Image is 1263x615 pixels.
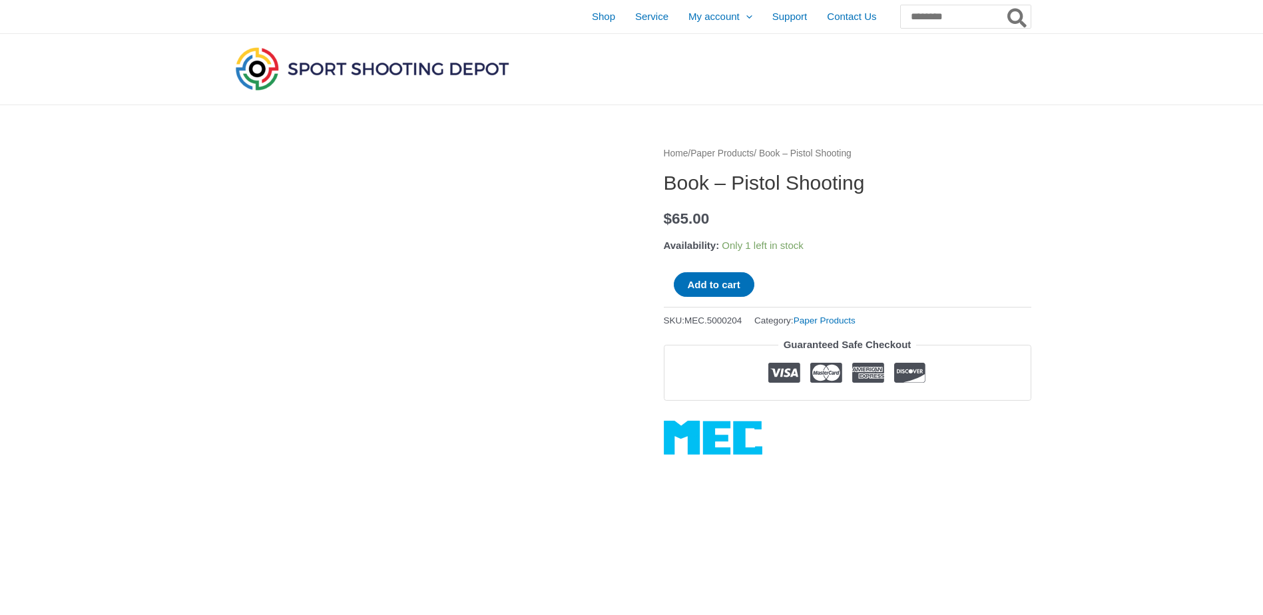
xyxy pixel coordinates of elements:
span: MEC.5000204 [684,315,742,325]
legend: Guaranteed Safe Checkout [778,335,917,354]
h1: Book – Pistol Shooting [664,171,1031,195]
span: Availability: [664,240,720,251]
a: MEC [664,421,762,455]
span: Category: [754,312,856,329]
button: Search [1005,5,1031,28]
span: Only 1 left in stock [722,240,804,251]
nav: Breadcrumb [664,145,1031,162]
bdi: 65.00 [664,210,710,227]
button: Add to cart [674,272,754,297]
img: Sport Shooting Depot [232,44,512,93]
a: Paper Products [690,148,754,158]
span: $ [664,210,672,227]
a: Home [664,148,688,158]
a: Paper Products [794,315,856,325]
span: SKU: [664,312,742,329]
